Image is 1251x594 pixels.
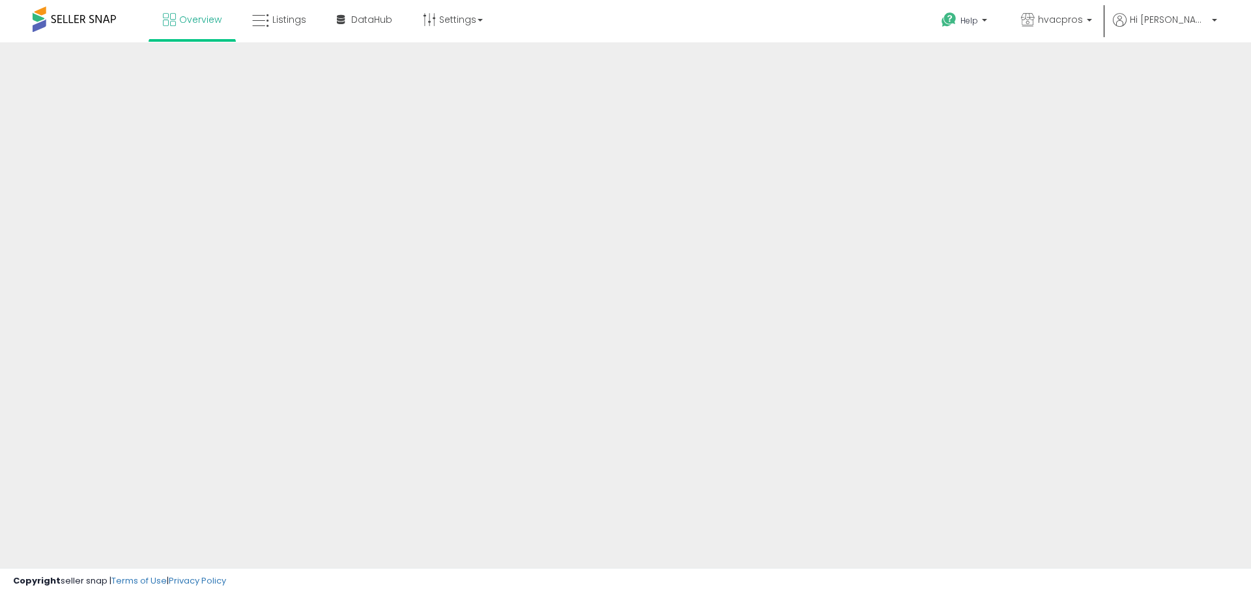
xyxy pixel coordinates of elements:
a: Help [931,2,1000,42]
span: Listings [272,13,306,26]
a: Hi [PERSON_NAME] [1113,13,1217,42]
span: DataHub [351,13,392,26]
span: hvacpros [1038,13,1083,26]
i: Get Help [941,12,957,28]
a: Terms of Use [111,574,167,587]
strong: Copyright [13,574,61,587]
span: Help [960,15,978,26]
div: seller snap | | [13,575,226,587]
span: Hi [PERSON_NAME] [1130,13,1208,26]
span: Overview [179,13,222,26]
a: Privacy Policy [169,574,226,587]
